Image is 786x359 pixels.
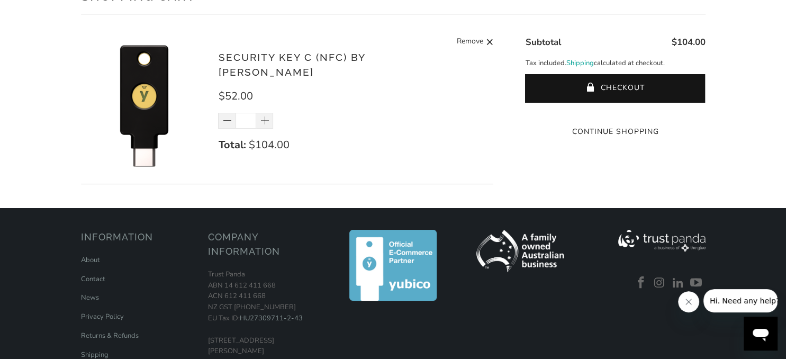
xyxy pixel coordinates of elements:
a: Contact [81,274,105,284]
span: $104.00 [248,138,289,152]
a: Shipping [566,58,593,69]
iframe: Close message [678,291,699,312]
a: Security Key C (NFC) by [PERSON_NAME] [218,51,365,78]
a: Trust Panda Australia on Facebook [634,276,649,290]
span: $52.00 [218,89,252,103]
span: Remove [457,35,483,49]
a: Trust Panda Australia on LinkedIn [670,276,686,290]
button: Checkout [525,74,705,103]
a: HU27309711-2-43 [240,313,303,323]
a: Privacy Policy [81,312,124,321]
a: Trust Panda Australia on Instagram [652,276,667,290]
span: $104.00 [671,36,705,48]
a: Trust Panda Australia on YouTube [689,276,704,290]
a: Returns & Refunds [81,331,139,340]
p: Tax included. calculated at checkout. [525,58,705,69]
a: About [81,255,100,265]
a: News [81,293,99,302]
span: Subtotal [525,36,561,48]
a: Continue Shopping [525,126,705,138]
span: Hi. Need any help? [6,7,76,16]
iframe: Message from company [703,289,778,312]
iframe: Button to launch messaging window [744,317,778,351]
a: Remove [457,35,494,49]
img: Security Key C (NFC) by Yubico [81,41,208,168]
strong: Total: [218,138,246,152]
